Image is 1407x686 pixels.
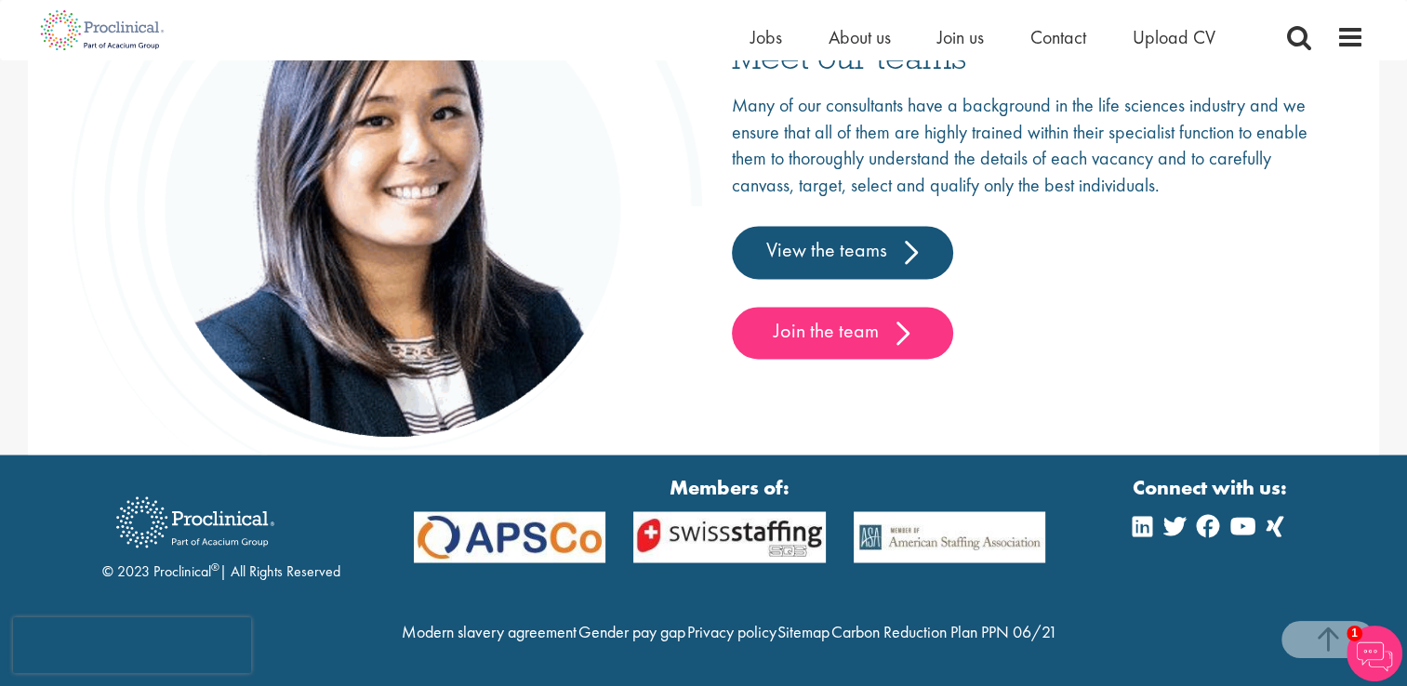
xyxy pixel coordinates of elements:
[102,482,340,582] div: © 2023 Proclinical | All Rights Reserved
[1133,25,1215,49] a: Upload CV
[619,511,840,562] img: APSCo
[831,620,1057,641] a: Carbon Reduction Plan PPN 06/21
[1133,473,1291,502] strong: Connect with us:
[13,617,251,673] iframe: reCAPTCHA
[1347,626,1402,681] img: Chatbot
[750,25,782,49] a: Jobs
[829,25,891,49] a: About us
[732,92,1338,359] div: Many of our consultants have a background in the life sciences industry and we ensure that all of...
[402,620,577,641] a: Modern slavery agreement
[414,473,1046,502] strong: Members of:
[732,226,953,278] a: View the teams
[1030,25,1086,49] a: Contact
[211,559,219,574] sup: ®
[578,620,685,641] a: Gender pay gap
[732,307,953,359] a: Join the team
[400,511,620,562] img: APSCo
[102,483,288,561] img: Proclinical Recruitment
[732,39,1338,73] h3: Meet our teams
[686,620,776,641] a: Privacy policy
[937,25,984,49] a: Join us
[777,620,830,641] a: Sitemap
[1347,626,1362,641] span: 1
[840,511,1060,562] img: APSCo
